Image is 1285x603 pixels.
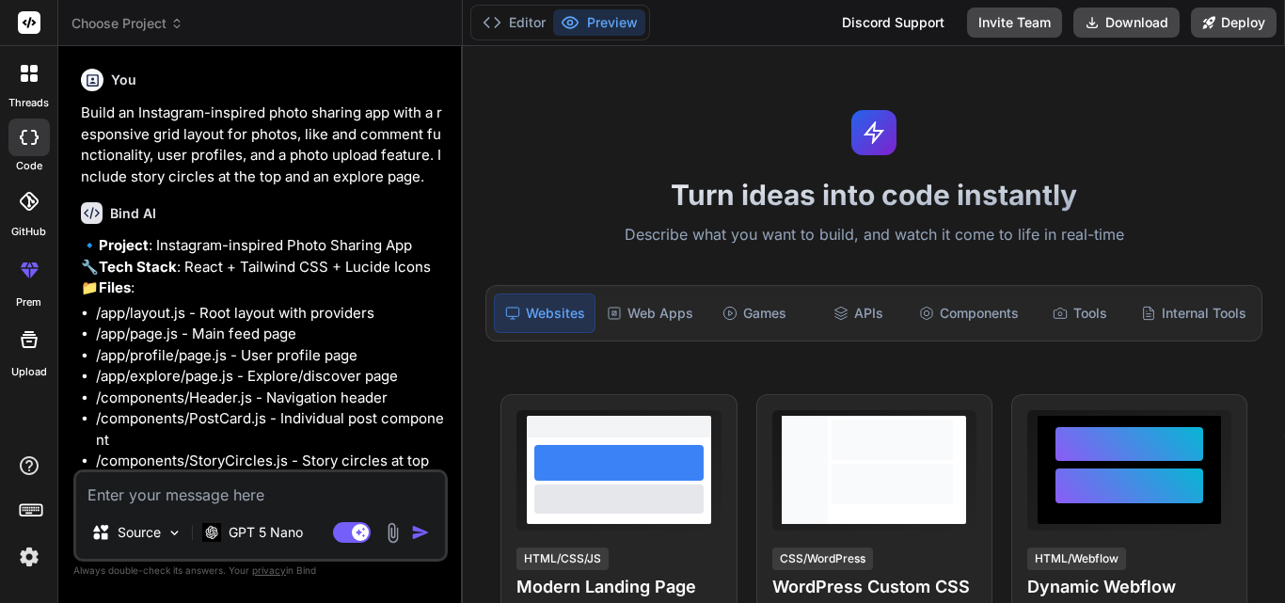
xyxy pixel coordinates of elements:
label: prem [16,294,41,310]
div: Internal Tools [1134,294,1254,333]
label: Upload [11,364,47,380]
img: settings [13,541,45,573]
p: Always double-check its answers. Your in Bind [73,562,448,579]
button: Preview [553,9,645,36]
li: /app/profile/page.js - User profile page [96,345,444,367]
div: APIs [808,294,908,333]
div: Games [705,294,804,333]
label: threads [8,95,49,111]
p: Source [118,523,161,542]
div: HTML/CSS/JS [516,547,609,570]
div: Web Apps [599,294,701,333]
li: /app/layout.js - Root layout with providers [96,303,444,325]
div: Components [912,294,1026,333]
li: /components/StoryCircles.js - Story circles at top [96,451,444,472]
label: code [16,158,42,174]
p: Describe what you want to build, and watch it come to life in real-time [474,223,1274,247]
h4: WordPress Custom CSS [772,574,976,600]
li: /app/explore/page.js - Explore/discover page [96,366,444,388]
div: CSS/WordPress [772,547,873,570]
li: /components/PostCard.js - Individual post component [96,408,444,451]
p: Build an Instagram-inspired photo sharing app with a responsive grid layout for photos, like and ... [81,103,444,187]
li: /components/Header.js - Navigation header [96,388,444,409]
div: Discord Support [831,8,956,38]
button: Deploy [1191,8,1277,38]
strong: Tech Stack [99,258,177,276]
div: Tools [1030,294,1130,333]
h4: Modern Landing Page [516,574,721,600]
label: GitHub [11,224,46,240]
img: icon [411,523,430,542]
h1: Turn ideas into code instantly [474,178,1274,212]
strong: Project [99,236,149,254]
span: Choose Project [71,14,183,33]
img: GPT 5 Nano [202,523,221,541]
button: Download [1073,8,1180,38]
li: /app/page.js - Main feed page [96,324,444,345]
strong: Files [99,278,131,296]
p: GPT 5 Nano [229,523,303,542]
span: privacy [252,564,286,576]
h6: Bind AI [110,204,156,223]
button: Invite Team [967,8,1062,38]
img: attachment [382,522,404,544]
button: Editor [475,9,553,36]
div: HTML/Webflow [1027,547,1126,570]
p: 🔹 : Instagram-inspired Photo Sharing App 🔧 : React + Tailwind CSS + Lucide Icons 📁 : [81,235,444,299]
img: Pick Models [167,525,182,541]
div: Websites [494,294,595,333]
h6: You [111,71,136,89]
